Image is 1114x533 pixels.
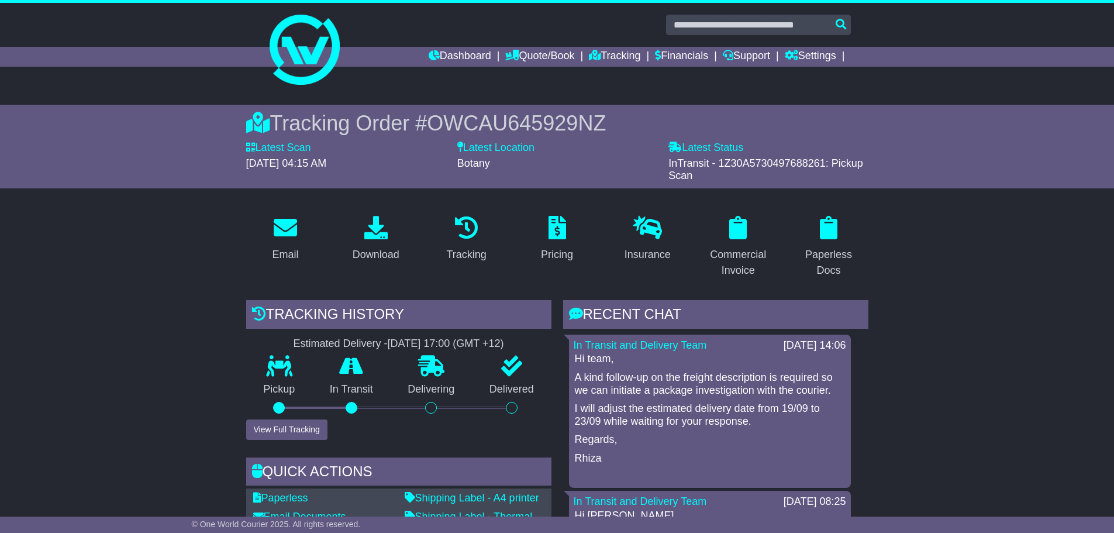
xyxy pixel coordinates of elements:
p: Hi [PERSON_NAME], [575,510,845,522]
p: Rhiza [575,452,845,465]
span: [DATE] 04:15 AM [246,157,327,169]
a: Commercial Invoice [699,212,778,283]
div: Pricing [541,247,573,263]
div: RECENT CHAT [563,300,868,332]
p: Hi team, [575,353,845,366]
button: View Full Tracking [246,419,327,440]
a: Pricing [533,212,581,267]
span: © One World Courier 2025. All rights reserved. [192,520,361,529]
div: Commercial Invoice [706,247,770,278]
a: Shipping Label - A4 printer [405,492,539,504]
a: Tracking [439,212,494,267]
div: [DATE] 14:06 [784,339,846,352]
div: Paperless Docs [797,247,861,278]
a: Support [723,47,770,67]
a: Quote/Book [505,47,574,67]
a: Email [264,212,306,267]
div: Tracking history [246,300,551,332]
div: Tracking [446,247,486,263]
a: In Transit and Delivery Team [574,339,707,351]
a: Insurance [617,212,678,267]
p: Pickup [246,383,313,396]
a: Paperless [253,492,308,504]
a: Dashboard [429,47,491,67]
label: Latest Status [668,142,743,154]
a: Email Documents [253,511,346,522]
a: Tracking [589,47,640,67]
div: Email [272,247,298,263]
a: Paperless Docs [789,212,868,283]
p: Delivered [472,383,551,396]
span: OWCAU645929NZ [427,111,606,135]
span: Botany [457,157,490,169]
p: In Transit [312,383,391,396]
a: In Transit and Delivery Team [574,496,707,507]
div: [DATE] 17:00 (GMT +12) [388,338,504,350]
a: Financials [655,47,708,67]
p: I will adjust the estimated delivery date from 19/09 to 23/09 while waiting for your response. [575,403,845,428]
a: Settings [785,47,836,67]
label: Latest Location [457,142,534,154]
p: Regards, [575,434,845,446]
label: Latest Scan [246,142,311,154]
div: Insurance [625,247,671,263]
p: A kind follow-up on the freight description is required so we can initiate a package investigatio... [575,372,845,397]
div: Quick Actions [246,458,551,489]
div: Tracking Order # [246,111,868,136]
span: InTransit - 1Z30A5730497688261: Pickup Scan [668,157,863,182]
a: Download [345,212,407,267]
div: Estimated Delivery - [246,338,551,350]
div: Download [353,247,399,263]
p: Delivering [391,383,472,396]
div: [DATE] 08:25 [784,496,846,508]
